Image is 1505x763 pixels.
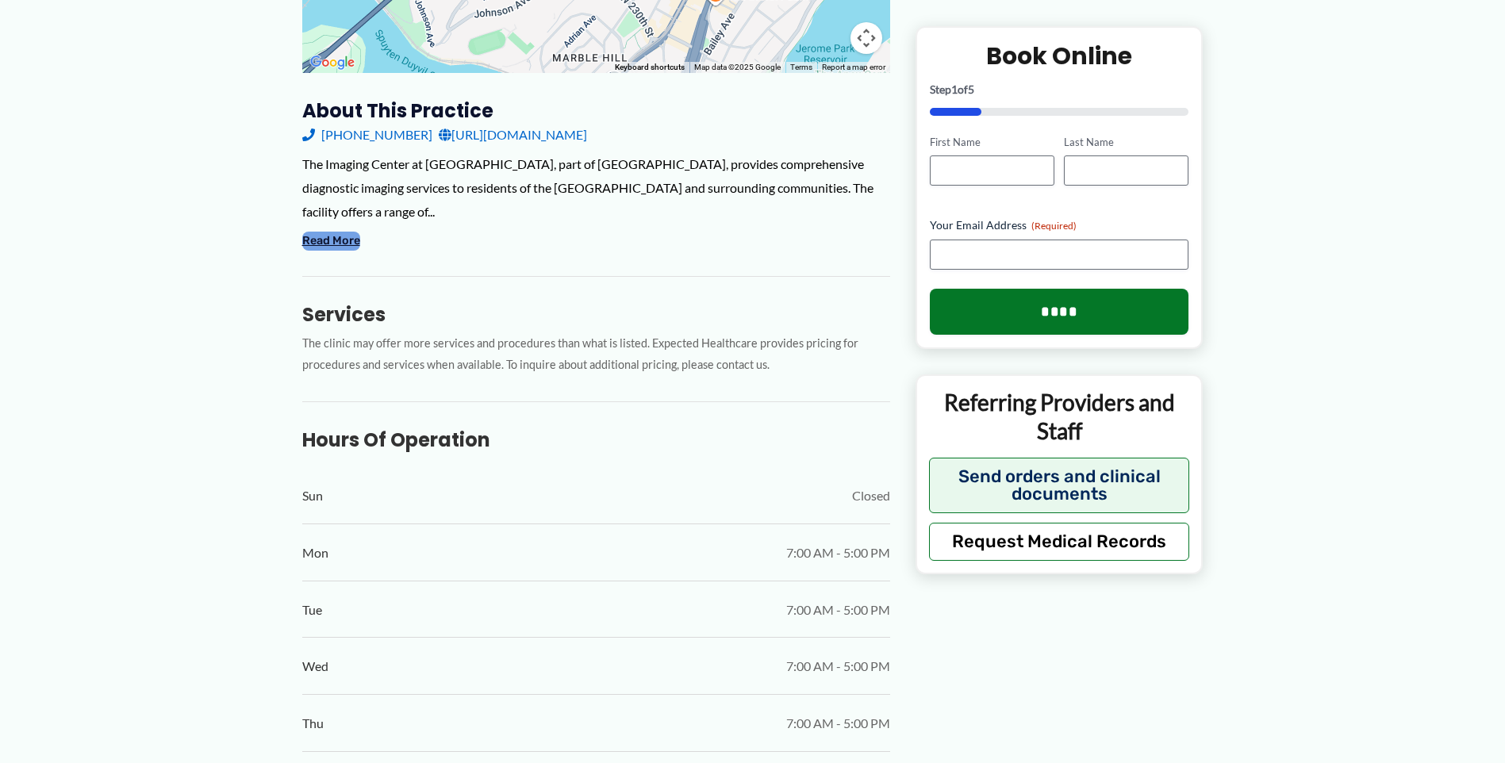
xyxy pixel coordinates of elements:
[790,63,812,71] a: Terms (opens in new tab)
[822,63,885,71] a: Report a map error
[786,711,890,735] span: 7:00 AM - 5:00 PM
[786,541,890,565] span: 7:00 AM - 5:00 PM
[302,654,328,678] span: Wed
[302,484,323,508] span: Sun
[929,457,1190,512] button: Send orders and clinical documents
[302,152,890,223] div: The Imaging Center at [GEOGRAPHIC_DATA], part of [GEOGRAPHIC_DATA], provides comprehensive diagno...
[929,522,1190,560] button: Request Medical Records
[786,598,890,622] span: 7:00 AM - 5:00 PM
[1064,134,1188,149] label: Last Name
[615,62,685,73] button: Keyboard shortcuts
[302,98,890,123] h3: About this practice
[302,302,890,327] h3: Services
[1031,220,1077,232] span: (Required)
[302,711,324,735] span: Thu
[302,333,890,376] p: The clinic may offer more services and procedures than what is listed. Expected Healthcare provid...
[930,40,1189,71] h2: Book Online
[930,83,1189,94] p: Step of
[302,123,432,147] a: [PHONE_NUMBER]
[850,22,882,54] button: Map camera controls
[302,598,322,622] span: Tue
[306,52,359,73] img: Google
[786,654,890,678] span: 7:00 AM - 5:00 PM
[306,52,359,73] a: Open this area in Google Maps (opens a new window)
[694,63,781,71] span: Map data ©2025 Google
[302,232,360,251] button: Read More
[930,134,1054,149] label: First Name
[302,541,328,565] span: Mon
[302,428,890,452] h3: Hours of Operation
[852,484,890,508] span: Closed
[951,82,958,95] span: 1
[929,388,1190,446] p: Referring Providers and Staff
[439,123,587,147] a: [URL][DOMAIN_NAME]
[930,217,1189,233] label: Your Email Address
[968,82,974,95] span: 5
